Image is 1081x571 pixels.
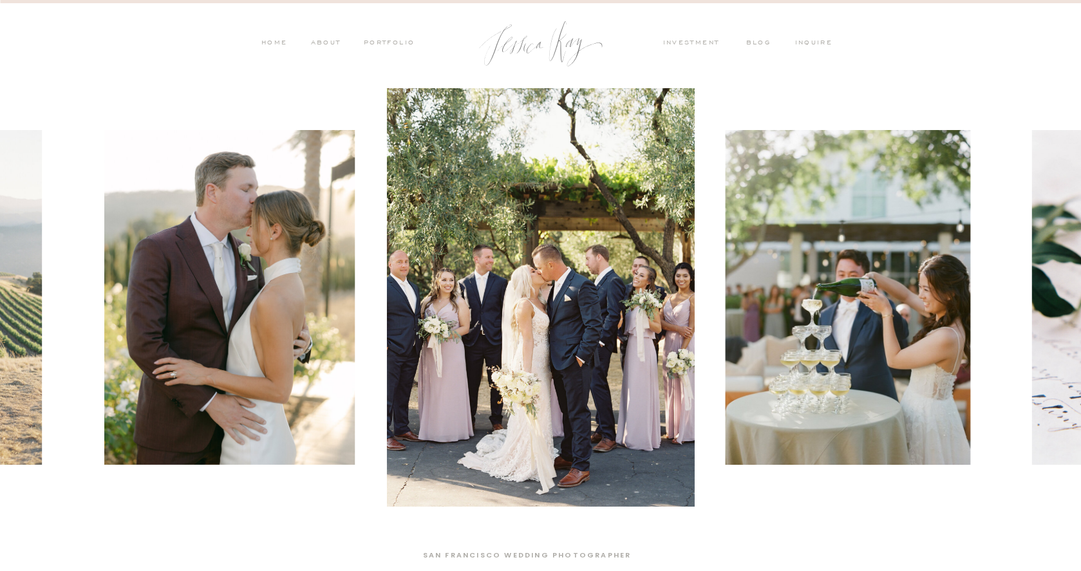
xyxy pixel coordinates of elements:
img: A couple sharing an intimate moment together at sunset during their wedding at Caymus Vineyards i... [104,130,355,465]
a: ABOUT [308,38,341,50]
h1: San Francisco wedding photographer [372,549,682,563]
a: HOME [261,38,288,50]
a: investment [663,38,726,50]
img: A joyful moment of a bride and groom pouring champagne into a tower of glasses during their elega... [725,130,970,465]
a: PORTFOLIO [362,38,415,50]
img: A romantic photo of a bride and groom sharing a kiss surrounded by their bridal party at Holman R... [386,88,694,507]
a: blog [746,38,780,50]
a: inquire [795,38,839,50]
